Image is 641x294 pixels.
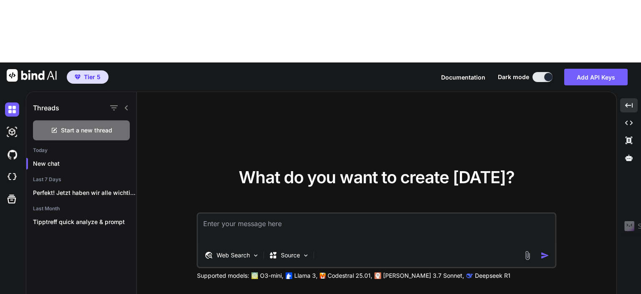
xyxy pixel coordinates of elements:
[33,218,136,226] p: Tipptreff quick analyze & prompt
[498,73,529,81] span: Dark mode
[5,170,19,184] img: cloudideIcon
[294,272,318,280] p: Llama 3,
[84,73,101,81] span: Tier 5
[540,251,549,260] img: icon
[564,69,628,85] button: Add API Keys
[61,126,112,135] span: Start a new thread
[286,272,293,279] img: Llama2
[522,251,532,260] img: attachment
[260,272,283,280] p: O3-mini,
[33,159,136,168] p: New chat
[252,272,258,279] img: GPT-4
[239,167,515,187] span: What do you want to create [DATE]?
[252,252,260,259] img: Pick Tools
[475,272,510,280] p: Deepseek R1
[281,251,300,259] p: Source
[33,103,59,113] h1: Threads
[328,272,372,280] p: Codestral 25.01,
[441,73,485,82] button: Documentation
[26,147,136,154] h2: Today
[303,252,310,259] img: Pick Models
[467,272,473,279] img: claude
[5,102,19,117] img: darkChat
[26,176,136,183] h2: Last 7 Days
[7,69,57,82] img: Bind AI
[5,147,19,162] img: githubDark
[67,70,109,84] button: premiumTier 5
[197,272,249,280] p: Supported models:
[441,74,485,81] span: Documentation
[75,75,81,80] img: premium
[320,273,326,279] img: Mistral-AI
[375,272,381,279] img: claude
[383,272,464,280] p: [PERSON_NAME] 3.7 Sonnet,
[26,205,136,212] h2: Last Month
[5,125,19,139] img: darkAi-studio
[217,251,250,259] p: Web Search
[33,189,136,197] p: Perfekt! Jetzt haben wir alle wichtigen Details...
